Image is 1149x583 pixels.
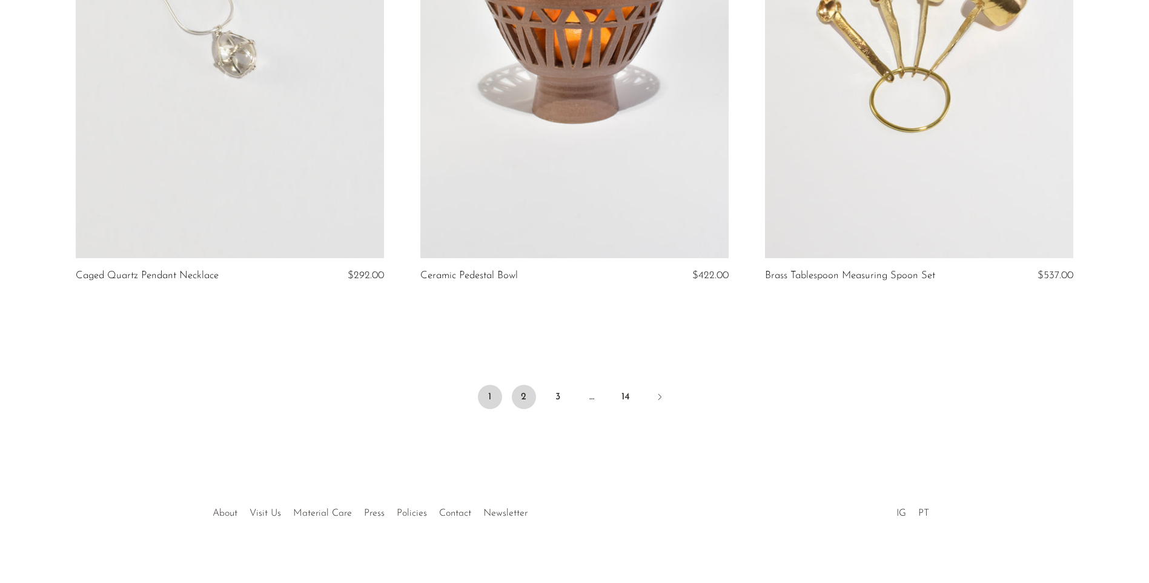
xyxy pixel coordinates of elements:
a: 2 [512,385,536,409]
a: Material Care [293,508,352,518]
ul: Quick links [207,499,534,522]
a: Next [647,385,672,411]
a: About [213,508,237,518]
a: Visit Us [250,508,281,518]
span: $537.00 [1038,270,1073,281]
span: $292.00 [348,270,384,281]
a: IG [896,508,906,518]
a: Ceramic Pedestal Bowl [420,270,518,281]
a: Contact [439,508,471,518]
a: Brass Tablespoon Measuring Spoon Set [765,270,935,281]
a: 14 [614,385,638,409]
a: Caged Quartz Pendant Necklace [76,270,219,281]
a: 3 [546,385,570,409]
a: PT [918,508,929,518]
a: Policies [397,508,427,518]
span: 1 [478,385,502,409]
a: Press [364,508,385,518]
span: … [580,385,604,409]
span: $422.00 [692,270,729,281]
ul: Social Medias [890,499,935,522]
